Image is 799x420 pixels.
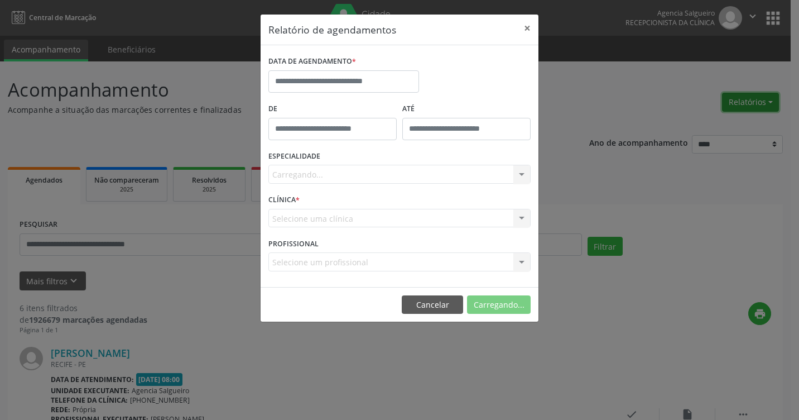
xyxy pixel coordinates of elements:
[268,53,356,70] label: DATA DE AGENDAMENTO
[268,235,319,252] label: PROFISSIONAL
[268,148,320,165] label: ESPECIALIDADE
[268,192,300,209] label: CLÍNICA
[268,101,397,118] label: De
[268,22,396,37] h5: Relatório de agendamentos
[467,295,531,314] button: Carregando...
[516,15,538,42] button: Close
[402,101,531,118] label: ATÉ
[402,295,463,314] button: Cancelar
